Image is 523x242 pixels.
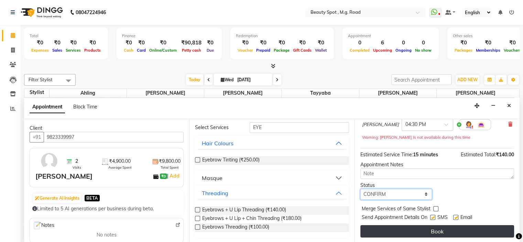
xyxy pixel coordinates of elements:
[250,122,349,133] input: Search by service name
[362,121,399,128] span: [PERSON_NAME]
[33,193,81,203] button: Generate AI Insights
[202,206,286,215] span: Eyebrows + U Lip Threading (₹140.00)
[39,151,59,171] img: avatar
[44,132,184,143] input: Search by Name/Mobile/Email/Code
[504,101,514,111] button: Close
[465,120,473,129] img: Hairdresser.png
[236,48,254,53] span: Voucher
[437,89,514,97] span: [PERSON_NAME]
[477,120,485,129] img: Interior.png
[254,48,272,53] span: Prepaid
[51,48,64,53] span: Sales
[235,75,270,85] input: 2025-09-03
[198,172,346,184] button: Masque
[313,39,328,47] div: ₹0
[122,48,135,53] span: Cash
[204,39,216,47] div: ₹0
[254,39,272,47] div: ₹0
[148,48,178,53] span: Online/Custom
[204,89,281,97] span: [PERSON_NAME]
[30,33,102,39] div: Total
[64,39,83,47] div: ₹0
[360,225,514,238] button: Book
[348,39,371,47] div: 0
[202,139,233,147] div: Hair Colours
[30,101,65,113] span: Appointment
[413,151,438,158] span: 15 minutes
[127,89,204,97] span: [PERSON_NAME]
[219,77,235,82] span: Wed
[122,33,216,39] div: Finance
[73,104,97,110] span: Block Time
[362,205,431,214] span: Merge Services of Same Stylist
[148,39,178,47] div: ₹0
[291,48,313,53] span: Gift Cards
[30,132,44,143] button: +91
[135,39,148,47] div: ₹0
[457,77,478,82] span: ADD NEW
[190,124,244,131] div: Select Services
[313,48,328,53] span: Wallet
[461,151,496,158] span: Estimated Total:
[202,156,260,165] span: Eyebrow Tinting (₹250.00)
[30,48,51,53] span: Expenses
[83,39,102,47] div: ₹0
[272,48,291,53] span: Package
[50,89,127,97] span: Ahling
[73,165,81,170] span: Visits
[236,33,328,39] div: Redemption
[198,137,346,149] button: Hair Colours
[456,75,479,85] button: ADD NEW
[360,161,514,168] div: Appointment Notes
[360,182,432,189] div: Status
[413,48,433,53] span: No show
[160,173,167,179] span: ₹0
[30,39,51,47] div: ₹0
[437,214,448,222] span: SMS
[108,165,132,170] span: Average Spent
[180,48,203,53] span: Petty cash
[236,39,254,47] div: ₹0
[362,214,427,222] span: Send Appointment Details On
[362,135,470,140] small: Warning: [PERSON_NAME] is not available during this time
[371,39,394,47] div: 6
[453,39,474,47] div: ₹0
[391,74,451,85] input: Search Appointment
[75,158,78,165] span: 2
[202,215,302,223] span: Eyebrows + U Lip + Chin Threading (₹180.00)
[272,39,291,47] div: ₹0
[496,151,514,158] span: ₹140.00
[168,172,181,180] a: Add
[202,223,269,232] span: Eyebrows Threading (₹100.00)
[202,189,228,197] div: Threading
[502,39,523,47] div: ₹0
[83,48,102,53] span: Products
[205,48,216,53] span: Due
[76,3,106,22] b: 08047224946
[24,89,49,96] div: Stylist
[394,48,413,53] span: Ongoing
[348,48,371,53] span: Completed
[460,214,472,222] span: Email
[135,48,148,53] span: Card
[474,48,502,53] span: Memberships
[30,125,184,132] div: Client
[348,33,433,39] div: Appointment
[161,165,179,170] span: Total Spent
[371,48,394,53] span: Upcoming
[178,39,204,47] div: ₹90,818
[35,171,92,181] div: [PERSON_NAME]
[394,39,413,47] div: 0
[474,39,502,47] div: ₹0
[198,187,346,199] button: Threading
[359,89,436,97] span: [PERSON_NAME]
[29,77,53,82] span: Filter Stylist
[109,158,131,165] span: ₹4,900.00
[413,39,433,47] div: 0
[282,89,359,97] span: Tayyaba
[186,74,203,85] span: Today
[202,174,222,182] div: Masque
[360,151,413,158] span: Estimated Service Time:
[18,3,65,22] img: logo
[32,205,181,212] div: Limited to 5 AI generations per business during beta.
